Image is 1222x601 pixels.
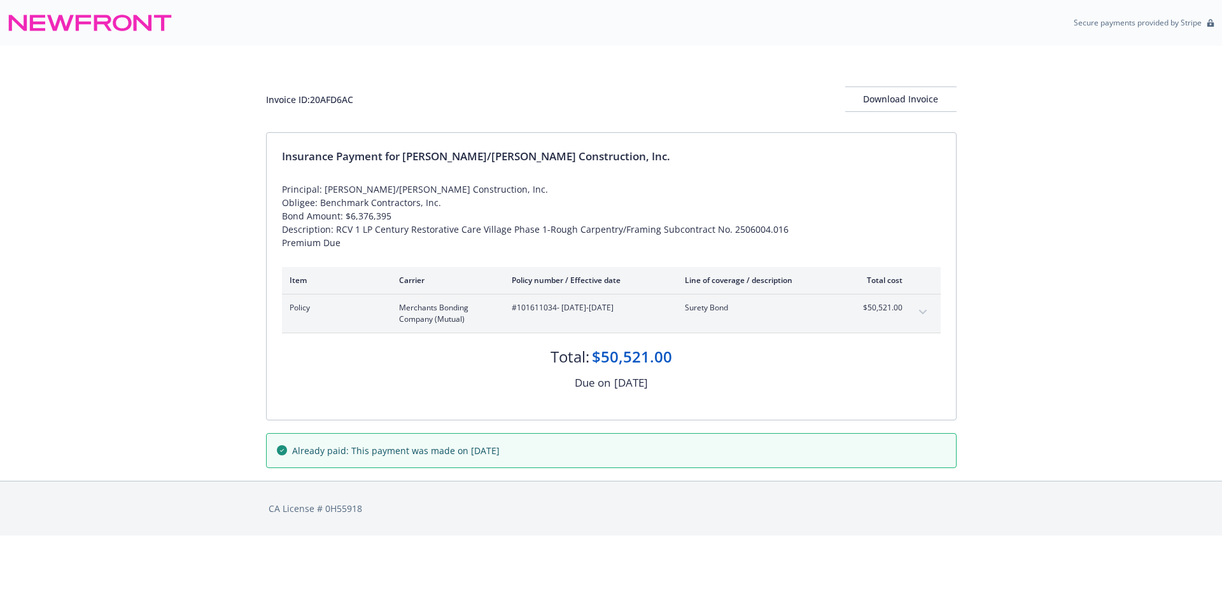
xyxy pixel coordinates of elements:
span: Merchants Bonding Company (Mutual) [399,302,491,325]
button: expand content [913,302,933,322]
span: Already paid: This payment was made on [DATE] [292,444,500,457]
span: Policy [290,302,379,314]
span: #101611034 - [DATE]-[DATE] [512,302,664,314]
div: PolicyMerchants Bonding Company (Mutual)#101611034- [DATE]-[DATE]Surety Bond$50,521.00expand content [282,294,941,333]
div: [DATE] [614,375,648,391]
div: Invoice ID: 20AFD6AC [266,93,353,106]
div: Principal: [PERSON_NAME]/[PERSON_NAME] Construction, Inc. Obligee: Benchmark Contractors, Inc. Bo... [282,183,941,249]
div: Download Invoice [845,87,957,111]
div: Policy number / Effective date [512,275,664,286]
div: Total cost [855,275,902,286]
div: CA License # 0H55918 [269,502,954,515]
button: Download Invoice [845,86,957,112]
span: Surety Bond [685,302,834,314]
div: Line of coverage / description [685,275,834,286]
div: Due on [575,375,610,391]
div: $50,521.00 [592,346,672,368]
div: Insurance Payment for [PERSON_NAME]/[PERSON_NAME] Construction, Inc. [282,148,941,165]
div: Item [290,275,379,286]
div: Total: [551,346,589,368]
span: $50,521.00 [855,302,902,314]
p: Secure payments provided by Stripe [1074,17,1202,28]
div: Carrier [399,275,491,286]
